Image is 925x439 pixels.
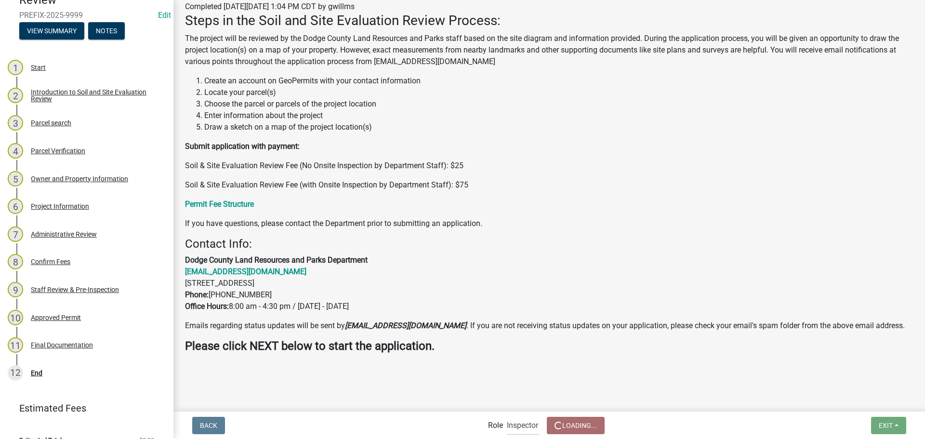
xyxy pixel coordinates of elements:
strong: Submit application with payment: [185,142,300,151]
wm-modal-confirm: Summary [19,28,84,36]
div: Introduction to Soil and Site Evaluation Review [31,89,158,102]
strong: Phone: [185,290,209,299]
button: Exit [871,417,906,434]
p: Emails regarding status updates will be sent by . If you are not receiving status updates on your... [185,320,913,332]
li: Create an account on GeoPermits with your contact information [204,75,913,87]
strong: Office Hours: [185,302,229,311]
a: Permit Fee Structure [185,200,254,209]
div: 5 [8,171,23,186]
div: 4 [8,143,23,159]
div: 3 [8,115,23,131]
wm-modal-confirm: Edit Application Number [158,11,171,20]
div: Owner and Property Information [31,175,128,182]
div: 12 [8,365,23,381]
div: Start [31,64,46,71]
span: Exit [879,421,893,429]
div: End [31,370,42,376]
div: Administrative Review [31,231,97,238]
p: If you have questions, please contact the Department prior to submitting an application. [185,218,913,229]
strong: Please click NEXT below to start the application. [185,339,435,353]
div: Staff Review & Pre-Inspection [31,286,119,293]
div: Final Documentation [31,342,93,348]
wm-modal-confirm: Notes [88,28,125,36]
strong: Dodge County Land Resources and Parks Department [185,255,368,265]
span: PREFIX-2025-9999 [19,11,154,20]
button: Loading... [547,417,605,434]
div: 7 [8,226,23,242]
p: Soil & Site Evaluation Review Fee (No Onsite Inspection by Department Staff): $25 [185,160,913,172]
div: 8 [8,254,23,269]
h4: Contact Info: [185,237,913,251]
li: Enter information about the project [204,110,913,121]
button: Back [192,417,225,434]
li: Locate your parcel(s) [204,87,913,98]
div: 11 [8,337,23,353]
strong: [EMAIL_ADDRESS][DOMAIN_NAME] [345,321,466,330]
p: [STREET_ADDRESS] [PHONE_NUMBER] 8:00 am - 4:30 pm / [DATE] - [DATE] [185,254,913,312]
span: Back [200,421,217,429]
li: Draw a sketch on a map of the project location(s) [204,121,913,133]
a: Edit [158,11,171,20]
div: 1 [8,60,23,75]
span: Loading... [555,421,597,429]
div: Parcel Verification [31,147,85,154]
button: Notes [88,22,125,40]
h3: Steps in the Soil and Site Evaluation Review Process: [185,13,913,29]
div: Parcel search [31,120,71,126]
div: Approved Permit [31,314,81,321]
a: [EMAIL_ADDRESS][DOMAIN_NAME] [185,267,306,276]
li: Choose the parcel or parcels of the project location [204,98,913,110]
div: 9 [8,282,23,297]
div: 6 [8,199,23,214]
p: Soil & Site Evaluation Review Fee (with Onsite Inspection by Department Staff): $75 [185,179,913,191]
div: 10 [8,310,23,325]
p: The project will be reviewed by the Dodge County Land Resources and Parks staff based on the site... [185,33,913,67]
div: 2 [8,88,23,103]
div: Project Information [31,203,89,210]
a: Estimated Fees [8,399,158,418]
span: Completed [DATE][DATE] 1:04 PM CDT by gwillms [185,2,355,11]
div: Confirm Fees [31,258,70,265]
button: View Summary [19,22,84,40]
label: Role [488,422,503,429]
